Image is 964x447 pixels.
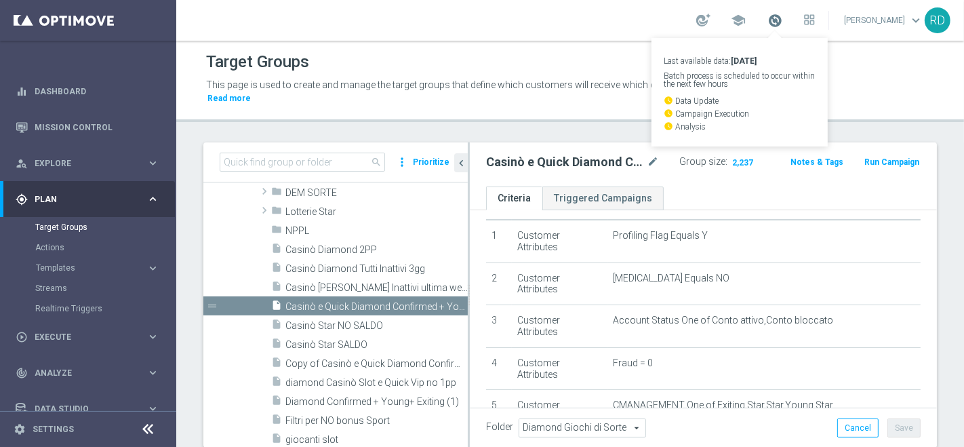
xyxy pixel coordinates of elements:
i: track_changes [16,367,28,379]
button: play_circle_outline Execute keyboard_arrow_right [15,332,160,343]
a: Target Groups [35,222,141,233]
i: insert_drive_file [271,243,282,258]
i: gps_fixed [16,193,28,206]
span: Plan [35,195,146,203]
span: keyboard_arrow_down [908,13,923,28]
button: Cancel [837,419,879,438]
i: insert_drive_file [271,357,282,372]
span: Casin&#xF2; e Quick Diamond Confirmed &#x2B; Young&#x2B; Exiting [285,301,468,313]
i: insert_drive_file [271,319,282,334]
i: folder [271,186,282,201]
div: Analyze [16,367,146,379]
div: Target Groups [35,217,175,237]
button: Mission Control [15,122,160,133]
span: Casin&#xF2; Diamond 2PP [285,244,468,256]
a: Triggered Campaigns [542,187,664,210]
button: Notes & Tags [789,155,845,170]
i: insert_drive_file [271,281,282,296]
a: Realtime Triggers [35,303,141,314]
i: keyboard_arrow_right [146,402,159,415]
label: Folder [486,421,513,433]
i: keyboard_arrow_right [146,262,159,275]
div: Realtime Triggers [35,298,175,319]
td: 2 [486,263,512,305]
span: diamond Casin&#xF2; Slot e Quick Vip no 1pp [285,377,468,389]
i: watch_later [664,121,673,131]
a: Streams [35,283,141,294]
button: track_changes Analyze keyboard_arrow_right [15,368,160,378]
div: Templates [36,264,146,272]
span: Explore [35,159,146,168]
i: insert_drive_file [271,338,282,353]
span: Lotterie Star [285,206,468,218]
div: Execute [16,331,146,343]
span: Analyze [35,369,146,377]
td: Customer Attributes [512,390,607,433]
a: [PERSON_NAME]keyboard_arrow_down [843,10,925,31]
i: watch_later [664,109,673,118]
i: play_circle_outline [16,331,28,343]
button: Save [887,419,921,438]
button: gps_fixed Plan keyboard_arrow_right [15,194,160,205]
td: 4 [486,347,512,390]
p: Analysis [664,121,812,131]
i: keyboard_arrow_right [146,366,159,379]
span: Casin&#xF2; Diamond Tutti Inattivi 3gg [285,263,468,275]
span: Casin&#xF2; Star NO SALDO [285,320,468,332]
td: Customer Attributes [512,220,607,263]
span: Filtri per NO bonus Sport [285,415,468,427]
div: Mission Control [16,109,159,145]
span: Copy of Casin&#xF2; e Quick Diamond Confirmed &#x2B; Young&#x2B; Exiting [285,358,468,370]
div: RD [925,7,950,33]
div: person_search Explore keyboard_arrow_right [15,158,160,169]
i: insert_drive_file [271,414,282,429]
span: Account Status One of Conto attivo,Conto bloccato [613,315,833,326]
button: Prioritize [411,153,451,172]
span: Casin&#xF2; Star SALDO [285,339,468,351]
button: chevron_left [454,153,468,172]
i: settings [14,423,26,435]
button: Data Studio keyboard_arrow_right [15,404,160,414]
span: school [731,13,746,28]
i: chevron_left [455,157,468,170]
a: Last available data:[DATE] Batch process is scheduled to occur within the next few hours watch_la... [766,10,784,32]
button: Read more [206,91,252,106]
i: insert_drive_file [271,395,282,410]
button: Templates keyboard_arrow_right [35,263,160,273]
i: more_vert [395,153,409,172]
a: Mission Control [35,109,159,145]
div: Plan [16,193,146,206]
i: insert_drive_file [271,262,282,277]
span: NPPL [285,225,468,237]
div: Actions [35,237,175,258]
span: This page is used to create and manage the target groups that define which customers will receive... [206,79,701,90]
strong: [DATE] [731,56,757,66]
i: keyboard_arrow_right [146,330,159,343]
span: Data Studio [35,405,146,413]
span: Templates [36,264,133,272]
span: giocanti slot [285,434,468,446]
span: search [371,157,382,168]
label: Group size [679,156,725,168]
p: Batch process is scheduled to occur within the next few hours [664,72,816,88]
i: equalizer [16,85,28,98]
span: [MEDICAL_DATA] Equals NO [613,273,729,284]
td: 5 [486,390,512,433]
i: keyboard_arrow_right [146,193,159,206]
a: Settings [33,425,74,433]
span: Execute [35,333,146,341]
a: Criteria [486,187,542,210]
span: DEM SORTE [285,187,468,199]
i: folder [271,205,282,220]
span: 2,237 [731,157,755,170]
td: Customer Attributes [512,305,607,348]
td: Customer Attributes [512,347,607,390]
i: mode_edit [647,154,659,170]
div: Data Studio [16,403,146,415]
input: Quick find group or folder [220,153,385,172]
button: equalizer Dashboard [15,86,160,97]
